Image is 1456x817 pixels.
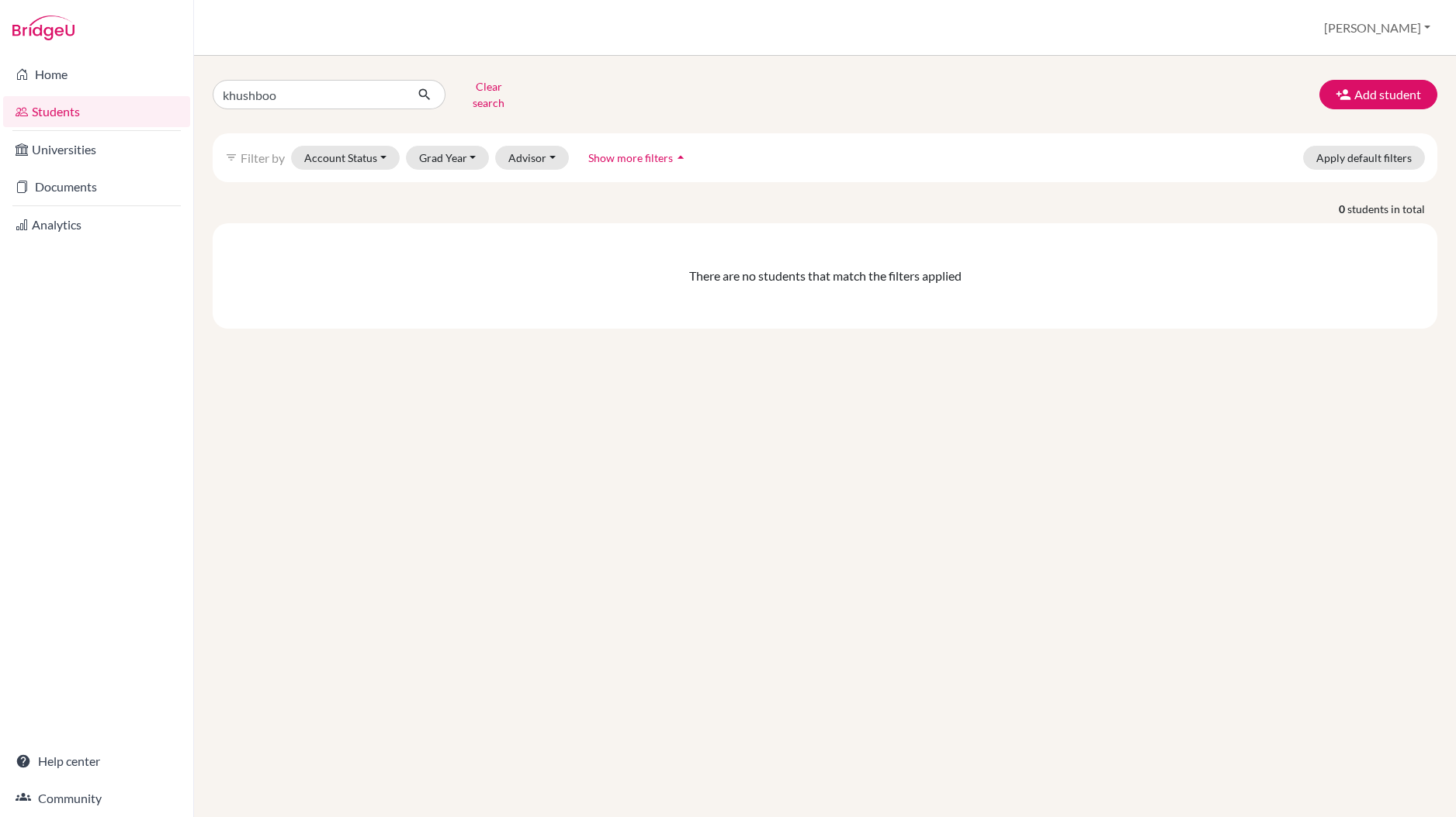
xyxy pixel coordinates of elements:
[225,267,1425,285] div: There are no students that match the filters applied
[3,746,190,777] a: Help center
[673,150,688,165] i: arrow_drop_up
[3,171,190,202] a: Documents
[1339,201,1347,217] strong: 0
[575,146,702,170] button: Show more filtersarrow_drop_up
[588,151,673,164] span: Show more filters
[3,783,190,814] a: Community
[225,151,237,164] i: filter_list
[1303,146,1425,170] button: Apply default filters
[3,134,190,165] a: Universities
[406,146,490,170] button: Grad Year
[3,209,190,240] a: Analytics
[1319,80,1437,109] button: Add student
[213,80,405,109] input: Find student by name...
[291,146,400,170] button: Account Status
[3,96,190,127] a: Students
[12,16,75,40] img: Bridge-U
[1317,13,1437,43] button: [PERSON_NAME]
[3,59,190,90] a: Home
[241,150,285,165] span: Filter by
[1347,201,1437,217] span: students in total
[495,146,569,170] button: Advisor
[445,74,532,115] button: Clear search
